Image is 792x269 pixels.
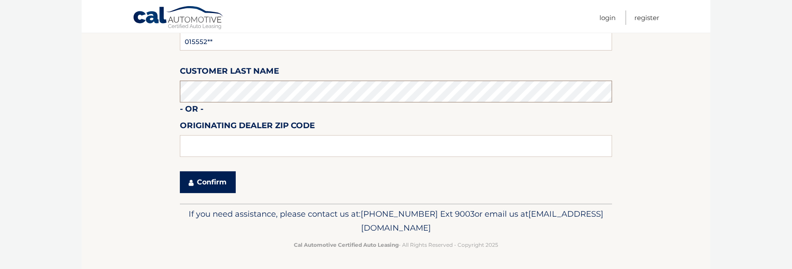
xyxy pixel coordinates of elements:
[599,10,616,25] a: Login
[180,102,203,119] label: - or -
[180,65,279,81] label: Customer Last Name
[133,6,224,31] a: Cal Automotive
[180,119,315,135] label: Originating Dealer Zip Code
[180,171,236,193] button: Confirm
[361,209,475,219] span: [PHONE_NUMBER] Ext 9003
[186,240,606,249] p: - All Rights Reserved - Copyright 2025
[294,242,399,248] strong: Cal Automotive Certified Auto Leasing
[634,10,659,25] a: Register
[186,207,606,235] p: If you need assistance, please contact us at: or email us at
